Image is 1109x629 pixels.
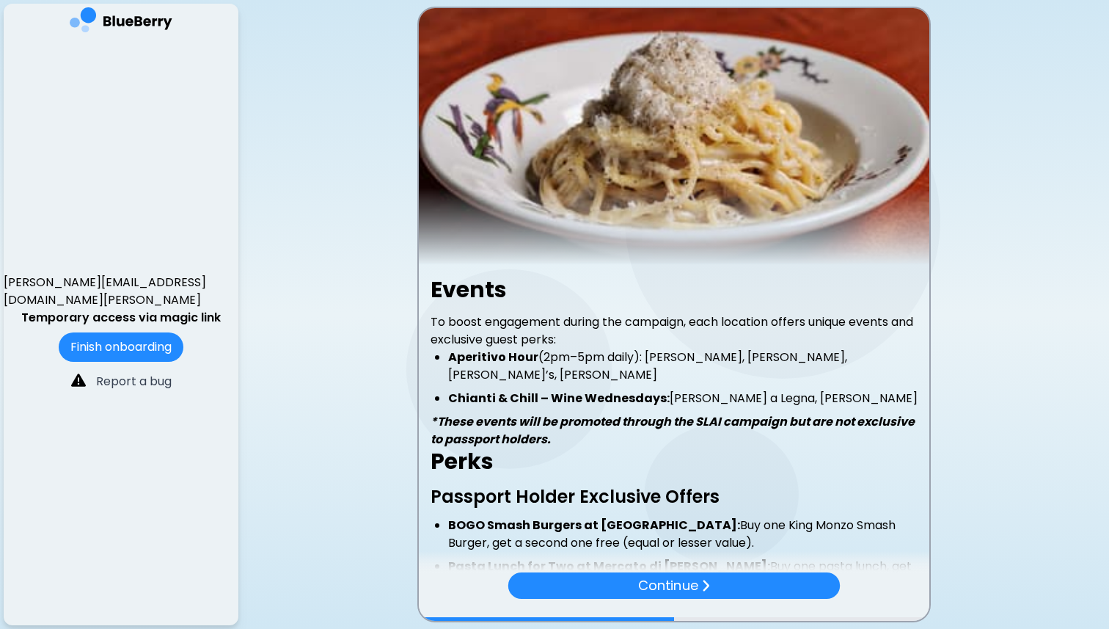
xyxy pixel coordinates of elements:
[4,274,238,309] p: [PERSON_NAME][EMAIL_ADDRESS][DOMAIN_NAME][PERSON_NAME]
[700,579,709,593] img: file icon
[419,8,929,265] img: video thumbnail
[448,349,538,366] strong: Aperitivo Hour
[71,373,86,388] img: file icon
[59,332,183,362] button: Finish onboarding
[448,390,918,407] li: [PERSON_NAME] a Legna, [PERSON_NAME]
[431,485,918,508] h3: Passport Holder Exclusive Offers
[59,338,183,355] a: Finish onboarding
[448,390,670,407] strong: Chianti & Chill – Wine Wednesdays:
[431,413,915,448] strong: *These events will be promoted through the SLAI campaign but are not exclusive to passport holders.
[21,309,221,327] p: Temporary access via magic link
[70,7,172,37] img: company logo
[431,313,918,349] p: To boost engagement during the campaign, each location offers unique events and exclusive guest p...
[448,349,918,384] li: (2pm–5pm daily): [PERSON_NAME], [PERSON_NAME], [PERSON_NAME]’s, [PERSON_NAME]
[431,448,918,475] h2: Perks
[448,517,740,534] strong: BOGO Smash Burgers at [GEOGRAPHIC_DATA]:
[431,277,918,303] h2: Events
[448,517,918,552] li: Buy one King Monzo Smash Burger, get a second one free (equal or lesser value).
[96,373,172,390] p: Report a bug
[638,575,698,596] p: Continue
